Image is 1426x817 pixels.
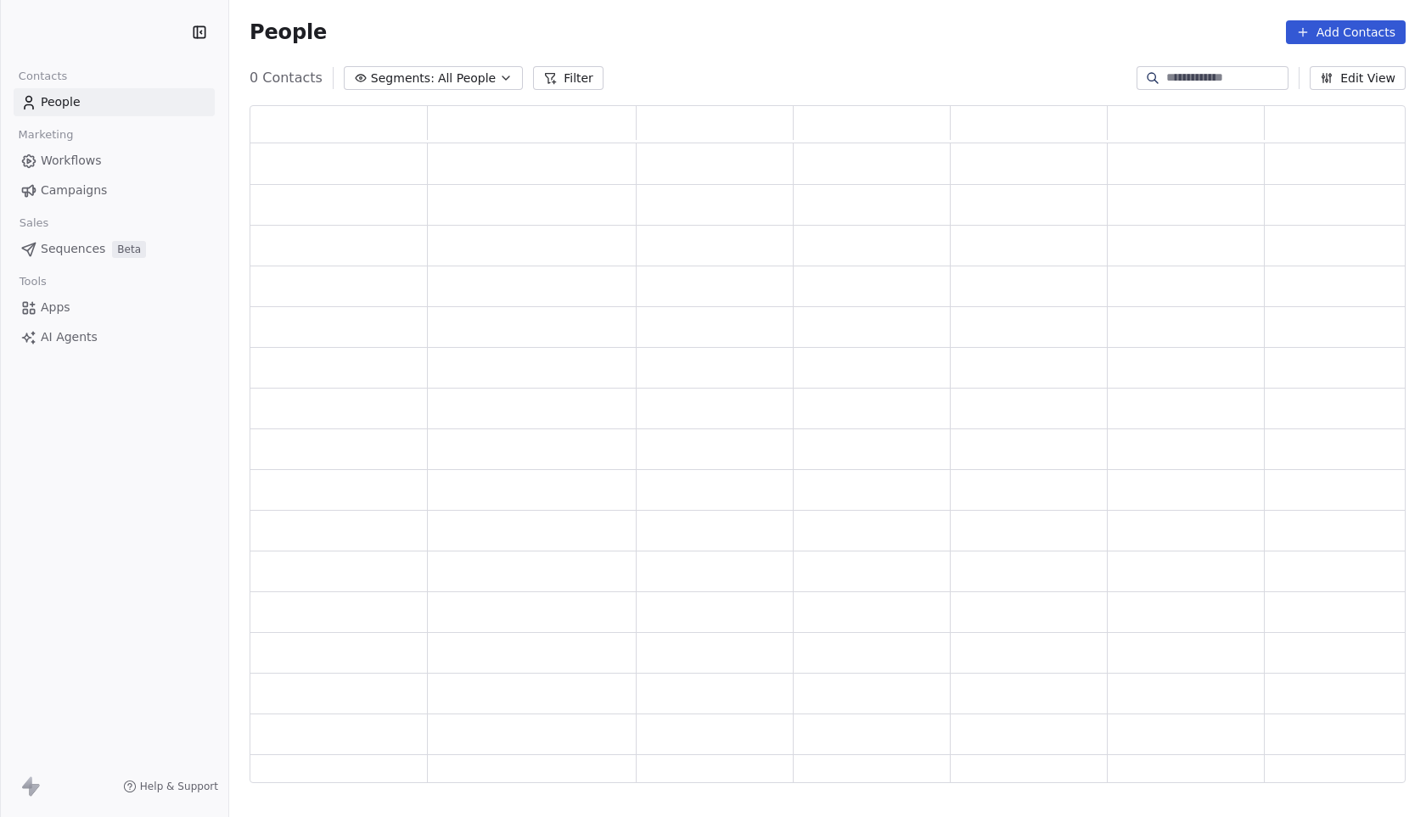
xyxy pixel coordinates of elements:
[41,328,98,346] span: AI Agents
[41,299,70,316] span: Apps
[250,20,327,45] span: People
[12,210,56,236] span: Sales
[41,182,107,199] span: Campaigns
[41,93,81,111] span: People
[1286,20,1406,44] button: Add Contacts
[12,269,53,294] span: Tools
[140,780,218,793] span: Help & Support
[438,70,496,87] span: All People
[250,68,323,88] span: 0 Contacts
[112,241,146,258] span: Beta
[14,147,215,175] a: Workflows
[371,70,435,87] span: Segments:
[1310,66,1406,90] button: Edit View
[41,152,102,170] span: Workflows
[14,323,215,351] a: AI Agents
[14,235,215,263] a: SequencesBeta
[533,66,604,90] button: Filter
[14,176,215,204] a: Campaigns
[14,294,215,322] a: Apps
[123,780,218,793] a: Help & Support
[11,122,81,148] span: Marketing
[41,240,105,258] span: Sequences
[11,64,75,89] span: Contacts
[14,88,215,116] a: People
[250,143,1422,784] div: grid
